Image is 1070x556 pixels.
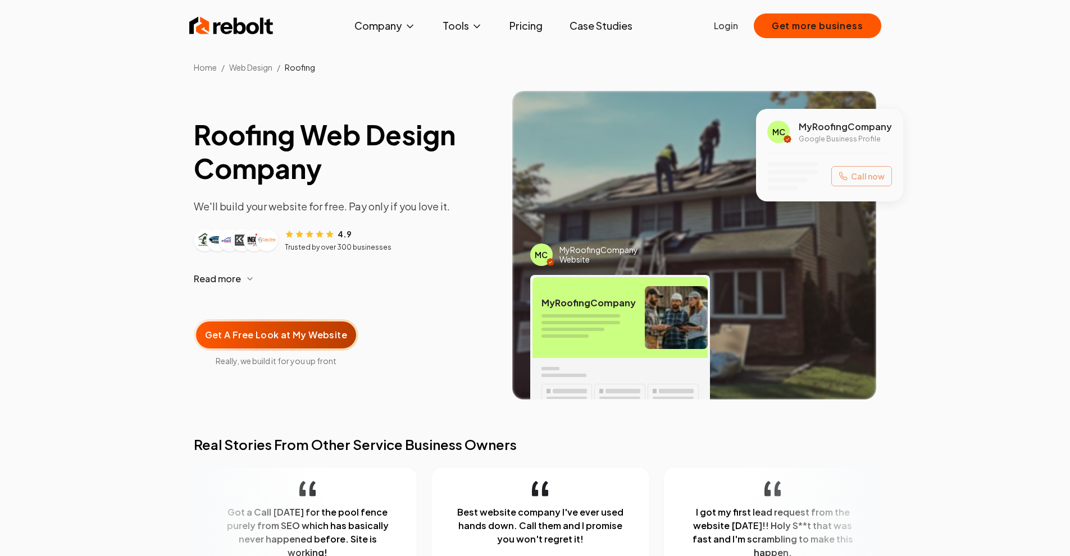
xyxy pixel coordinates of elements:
h1: Roofing Web Design Company [194,118,494,185]
span: MC [772,126,785,137]
li: / [221,62,225,73]
span: My Roofing Company [799,120,892,134]
img: Customer logo 5 [245,231,263,249]
img: Rebolt Logo [189,15,274,37]
div: Customer logos [194,229,278,251]
span: My Roofing Company Website [559,245,650,265]
div: Rating: 4.9 out of 5 stars [285,228,352,240]
a: Home [194,62,217,72]
img: Customer logo 4 [233,231,251,249]
a: Case Studies [561,15,641,37]
button: Get more business [754,13,881,38]
a: Login [714,19,738,33]
span: Get A Free Look at My Website [205,328,348,342]
nav: Breadcrumb [176,62,895,73]
span: Roofing [285,62,315,72]
span: Web Design [229,62,272,72]
a: Get A Free Look at My WebsiteReally, we build it for you up front [194,301,359,366]
img: Customer logo 6 [258,231,276,249]
button: Company [345,15,425,37]
span: 4.9 [338,228,352,240]
p: Google Business Profile [799,135,892,144]
li: / [277,62,280,73]
span: My Roofing Company [541,297,636,309]
a: Pricing [500,15,552,37]
article: Customer reviews [194,228,494,252]
img: Customer logo 2 [208,231,226,249]
img: quotation-mark [295,481,312,497]
p: Trusted by over 300 businesses [285,243,391,252]
img: Customer logo 3 [221,231,239,249]
h2: Real Stories From Other Service Business Owners [194,435,877,453]
img: Customer logo 1 [196,231,214,249]
img: quotation-mark [761,481,777,497]
img: quotation-mark [528,481,544,497]
button: Get A Free Look at My Website [194,319,359,351]
img: Roofing team [645,286,708,349]
span: Read more [194,272,241,286]
p: We'll build your website for free. Pay only if you love it. [194,199,494,214]
button: Read more [194,265,494,292]
span: Really, we build it for you up front [194,355,359,366]
button: Tools [434,15,491,37]
span: MC [535,249,548,260]
p: Best website company I've ever used hands down. Call them and I promise you won't regret it! [449,506,622,546]
img: Image of completed Roofing job [512,91,877,399]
